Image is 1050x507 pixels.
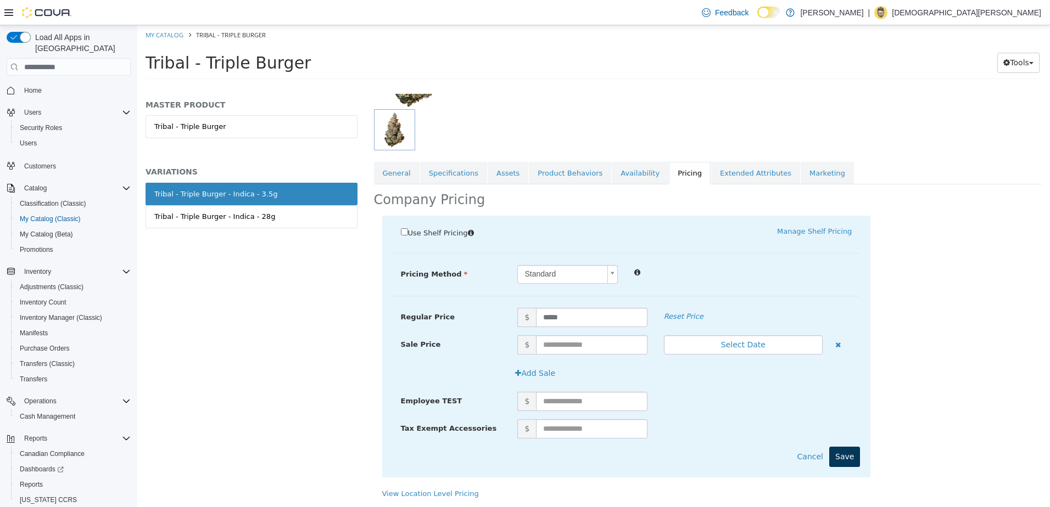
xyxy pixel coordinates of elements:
[15,243,58,256] a: Promotions
[20,283,83,291] span: Adjustments (Classic)
[11,211,135,227] button: My Catalog (Classic)
[8,5,46,14] a: My Catalog
[715,7,749,18] span: Feedback
[20,449,85,458] span: Canadian Compliance
[892,6,1041,19] p: [DEMOGRAPHIC_DATA][PERSON_NAME]
[532,137,573,160] a: Pricing
[24,86,42,95] span: Home
[20,412,75,421] span: Cash Management
[20,375,47,384] span: Transfers
[663,137,717,160] a: Marketing
[271,204,331,212] span: Use Shelf Pricing
[245,464,342,472] a: View Location Level Pricing
[2,264,135,279] button: Inventory
[757,18,758,19] span: Dark Mode
[474,137,531,160] a: Availability
[15,311,131,324] span: Inventory Manager (Classic)
[15,447,131,460] span: Canadian Compliance
[15,373,131,386] span: Transfers
[874,6,887,19] div: Christian Brown
[15,311,107,324] a: Inventory Manager (Classic)
[15,357,79,370] a: Transfers (Classic)
[20,84,46,97] a: Home
[757,7,780,18] input: Dark Mode
[15,410,80,423] a: Cash Management
[11,461,135,477] a: Dashboards
[2,393,135,409] button: Operations
[800,6,863,19] p: [PERSON_NAME]
[20,495,77,504] span: [US_STATE] CCRS
[15,280,131,294] span: Adjustments (Classic)
[11,409,135,424] button: Cash Management
[24,162,56,171] span: Customers
[372,338,424,358] button: Add Sale
[11,477,135,492] button: Reports
[22,7,71,18] img: Cova
[264,288,317,296] span: Regular Price
[24,184,47,193] span: Catalog
[11,136,135,151] button: Users
[8,90,220,113] a: Tribal - Triple Burger
[24,267,51,276] span: Inventory
[20,83,131,97] span: Home
[15,212,131,226] span: My Catalog (Classic)
[11,279,135,295] button: Adjustments (Classic)
[15,478,47,491] a: Reports
[20,344,70,353] span: Purchase Orders
[20,298,66,307] span: Inventory Count
[20,215,81,223] span: My Catalog (Classic)
[2,431,135,446] button: Reports
[15,296,131,309] span: Inventory Count
[15,493,131,506] span: Washington CCRS
[20,329,48,337] span: Manifests
[15,410,131,423] span: Cash Management
[11,341,135,356] button: Purchase Orders
[2,105,135,120] button: Users
[15,296,71,309] a: Inventory Count
[381,240,466,258] span: Standard
[20,106,46,119] button: Users
[350,137,391,160] a: Assets
[11,120,135,136] button: Security Roles
[20,265,55,278] button: Inventory
[20,182,51,195] button: Catalog
[15,137,41,150] a: Users
[11,227,135,242] button: My Catalog (Beta)
[20,432,52,445] button: Reports
[15,228,131,241] span: My Catalog (Beta)
[380,310,399,329] span: $
[527,287,566,295] em: Reset Price
[15,357,131,370] span: Transfers (Classic)
[15,228,77,241] a: My Catalog (Beta)
[283,137,350,160] a: Specifications
[237,166,348,183] h2: Company Pricing
[380,283,399,302] span: $
[15,197,131,210] span: Classification (Classic)
[20,123,62,132] span: Security Roles
[2,181,135,196] button: Catalog
[237,137,282,160] a: General
[11,310,135,325] button: Inventory Manager (Classic)
[59,5,129,14] span: Tribal - Triple Burger
[20,313,102,322] span: Inventory Manager (Classic)
[8,142,220,151] h5: VARIATIONS
[15,463,68,476] a: Dashboards
[8,75,220,84] h5: MASTER PRODUCT
[20,265,131,278] span: Inventory
[15,373,52,386] a: Transfers
[20,359,75,368] span: Transfers (Classic)
[2,82,135,98] button: Home
[20,106,131,119] span: Users
[20,139,37,148] span: Users
[574,137,663,160] a: Extended Attributes
[20,395,61,408] button: Operations
[20,465,64,474] span: Dashboards
[20,395,131,408] span: Operations
[15,197,91,210] a: Classification (Classic)
[15,478,131,491] span: Reports
[20,199,86,208] span: Classification (Classic)
[20,159,131,172] span: Customers
[868,6,870,19] p: |
[697,2,753,24] a: Feedback
[264,399,360,407] span: Tax Exempt Accessories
